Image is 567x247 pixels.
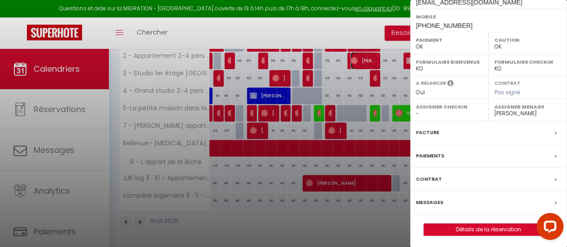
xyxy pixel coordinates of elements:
[494,35,561,44] label: Caution
[447,79,454,89] i: Sélectionner OUI si vous souhaiter envoyer les séquences de messages post-checkout
[494,57,561,66] label: Formulaire Checkin
[494,102,561,111] label: Assigner Menage
[416,128,439,137] label: Facture
[494,79,520,85] label: Contrat
[416,102,483,111] label: Assigner Checkin
[416,35,483,44] label: Paiement
[416,22,472,29] span: [PHONE_NUMBER]
[416,79,446,87] label: A relancer
[416,174,442,184] label: Contrat
[416,12,561,21] label: Mobile
[494,88,520,96] span: Pas signé
[416,151,444,160] label: Paiements
[416,198,443,207] label: Messages
[529,209,567,247] iframe: LiveChat chat widget
[416,57,483,66] label: Formulaire Bienvenue
[424,224,553,235] a: Détails de la réservation
[424,223,554,236] button: Détails de la réservation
